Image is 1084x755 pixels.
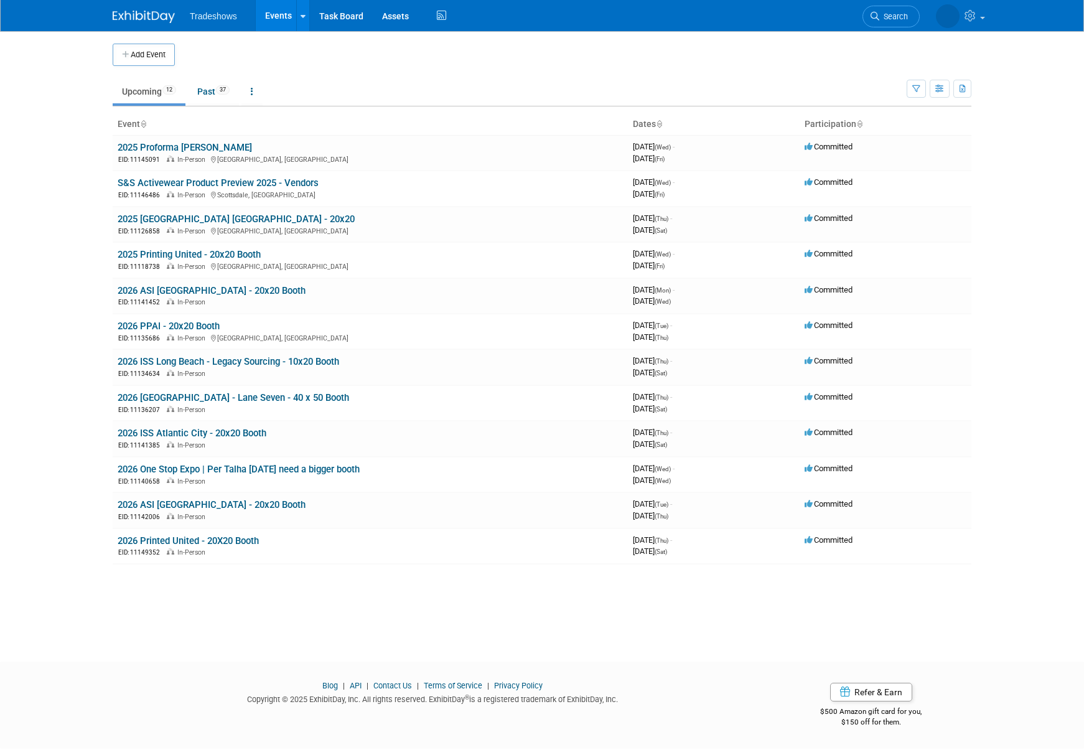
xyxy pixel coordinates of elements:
[633,439,667,449] span: [DATE]
[633,321,672,330] span: [DATE]
[805,249,853,258] span: Committed
[177,191,209,199] span: In-Person
[633,261,665,270] span: [DATE]
[167,370,174,376] img: In-Person Event
[340,681,348,690] span: |
[673,249,675,258] span: -
[118,332,623,343] div: [GEOGRAPHIC_DATA], [GEOGRAPHIC_DATA]
[655,144,671,151] span: (Wed)
[190,11,237,21] span: Tradeshows
[633,296,671,306] span: [DATE]
[118,478,165,485] span: EID: 11140658
[673,464,675,473] span: -
[655,298,671,305] span: (Wed)
[655,370,667,377] span: (Sat)
[465,694,469,701] sup: ®
[118,156,165,163] span: EID: 11145091
[177,334,209,342] span: In-Person
[655,287,671,294] span: (Mon)
[655,322,668,329] span: (Tue)
[118,189,623,200] div: Scottsdale, [GEOGRAPHIC_DATA]
[118,535,259,546] a: 2026 Printed United - 20X20 Booth
[633,189,665,199] span: [DATE]
[118,192,165,199] span: EID: 11146486
[633,546,667,556] span: [DATE]
[862,6,920,27] a: Search
[655,263,665,270] span: (Fri)
[177,477,209,485] span: In-Person
[118,249,261,260] a: 2025 Printing United - 20x20 Booth
[655,537,668,544] span: (Thu)
[805,285,853,294] span: Committed
[494,681,543,690] a: Privacy Policy
[633,464,675,473] span: [DATE]
[118,356,339,367] a: 2026 ISS Long Beach - Legacy Sourcing - 10x20 Booth
[628,114,800,135] th: Dates
[655,251,671,258] span: (Wed)
[655,334,668,341] span: (Thu)
[167,263,174,269] img: In-Person Event
[118,228,165,235] span: EID: 11126858
[655,179,671,186] span: (Wed)
[805,142,853,151] span: Committed
[633,476,671,485] span: [DATE]
[771,717,972,728] div: $150 off for them.
[414,681,422,690] span: |
[655,156,665,162] span: (Fri)
[670,428,672,437] span: -
[118,299,165,306] span: EID: 11141452
[113,44,175,66] button: Add Event
[424,681,482,690] a: Terms of Service
[805,499,853,509] span: Committed
[633,142,675,151] span: [DATE]
[936,4,960,28] img: Linda Yilmazian
[118,177,319,189] a: S&S Activewear Product Preview 2025 - Vendors
[118,213,355,225] a: 2025 [GEOGRAPHIC_DATA] [GEOGRAPHIC_DATA] - 20x20
[167,334,174,340] img: In-Person Event
[113,80,185,103] a: Upcoming12
[633,225,667,235] span: [DATE]
[188,80,239,103] a: Past37
[633,154,665,163] span: [DATE]
[113,691,752,705] div: Copyright © 2025 ExhibitDay, Inc. All rights reserved. ExhibitDay is a registered trademark of Ex...
[177,227,209,235] span: In-Person
[113,11,175,23] img: ExhibitDay
[633,392,672,401] span: [DATE]
[633,499,672,509] span: [DATE]
[800,114,971,135] th: Participation
[655,406,667,413] span: (Sat)
[670,392,672,401] span: -
[655,191,665,198] span: (Fri)
[167,548,174,555] img: In-Person Event
[633,177,675,187] span: [DATE]
[856,119,862,129] a: Sort by Participation Type
[167,406,174,412] img: In-Person Event
[633,332,668,342] span: [DATE]
[113,114,628,135] th: Event
[805,321,853,330] span: Committed
[655,477,671,484] span: (Wed)
[633,285,675,294] span: [DATE]
[177,263,209,271] span: In-Person
[633,213,672,223] span: [DATE]
[673,142,675,151] span: -
[118,263,165,270] span: EID: 11118738
[162,85,176,95] span: 12
[670,213,672,223] span: -
[167,513,174,519] img: In-Person Event
[177,298,209,306] span: In-Person
[633,356,672,365] span: [DATE]
[805,213,853,223] span: Committed
[177,548,209,556] span: In-Person
[670,499,672,509] span: -
[805,464,853,473] span: Committed
[805,177,853,187] span: Committed
[177,370,209,378] span: In-Person
[118,464,360,475] a: 2026 One Stop Expo | Per Talha [DATE] need a bigger booth
[670,321,672,330] span: -
[805,428,853,437] span: Committed
[118,142,252,153] a: 2025 Proforma [PERSON_NAME]
[167,227,174,233] img: In-Person Event
[673,285,675,294] span: -
[118,285,306,296] a: 2026 ASI [GEOGRAPHIC_DATA] - 20x20 Booth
